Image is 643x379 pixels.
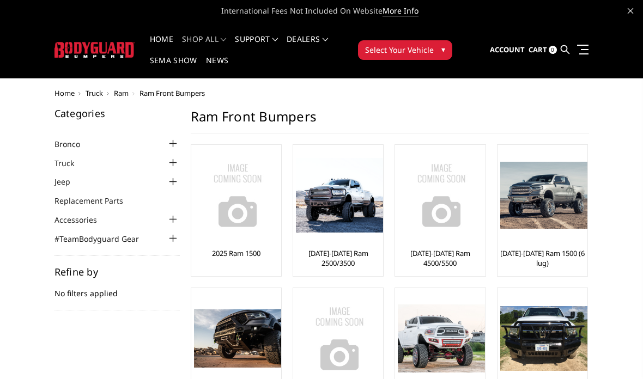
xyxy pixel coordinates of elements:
a: shop all [182,35,226,57]
a: Accessories [54,214,111,225]
div: No filters applied [54,267,180,310]
span: Ram Front Bumpers [139,88,205,98]
h1: Ram Front Bumpers [191,108,589,133]
a: Jeep [54,176,84,187]
img: No Image [194,152,281,239]
a: Home [54,88,75,98]
a: Ram [114,88,129,98]
a: Truck [54,157,88,169]
a: [DATE]-[DATE] Ram 2500/3500 [296,248,380,268]
a: Account [490,35,525,65]
span: ▾ [441,44,445,55]
img: BODYGUARD BUMPERS [54,42,135,58]
span: 0 [549,46,557,54]
a: Bronco [54,138,94,150]
a: News [206,57,228,78]
a: Home [150,35,173,57]
a: Replacement Parts [54,195,137,206]
a: 2025 Ram 1500 [212,248,260,258]
a: Support [235,35,278,57]
a: More Info [383,5,418,16]
a: #TeamBodyguard Gear [54,233,153,244]
a: Truck [86,88,103,98]
img: No Image [398,152,485,239]
a: Dealers [287,35,328,57]
span: Account [490,45,525,54]
a: SEMA Show [150,57,197,78]
h5: Refine by [54,267,180,277]
span: Select Your Vehicle [365,44,434,56]
button: Select Your Vehicle [358,40,452,60]
h5: Categories [54,108,180,118]
a: No Image [194,148,278,243]
a: Cart 0 [529,35,557,65]
a: [DATE]-[DATE] Ram 4500/5500 [398,248,482,268]
a: No Image [398,148,482,243]
span: Cart [529,45,547,54]
a: [DATE]-[DATE] Ram 1500 (6 lug) [500,248,585,268]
